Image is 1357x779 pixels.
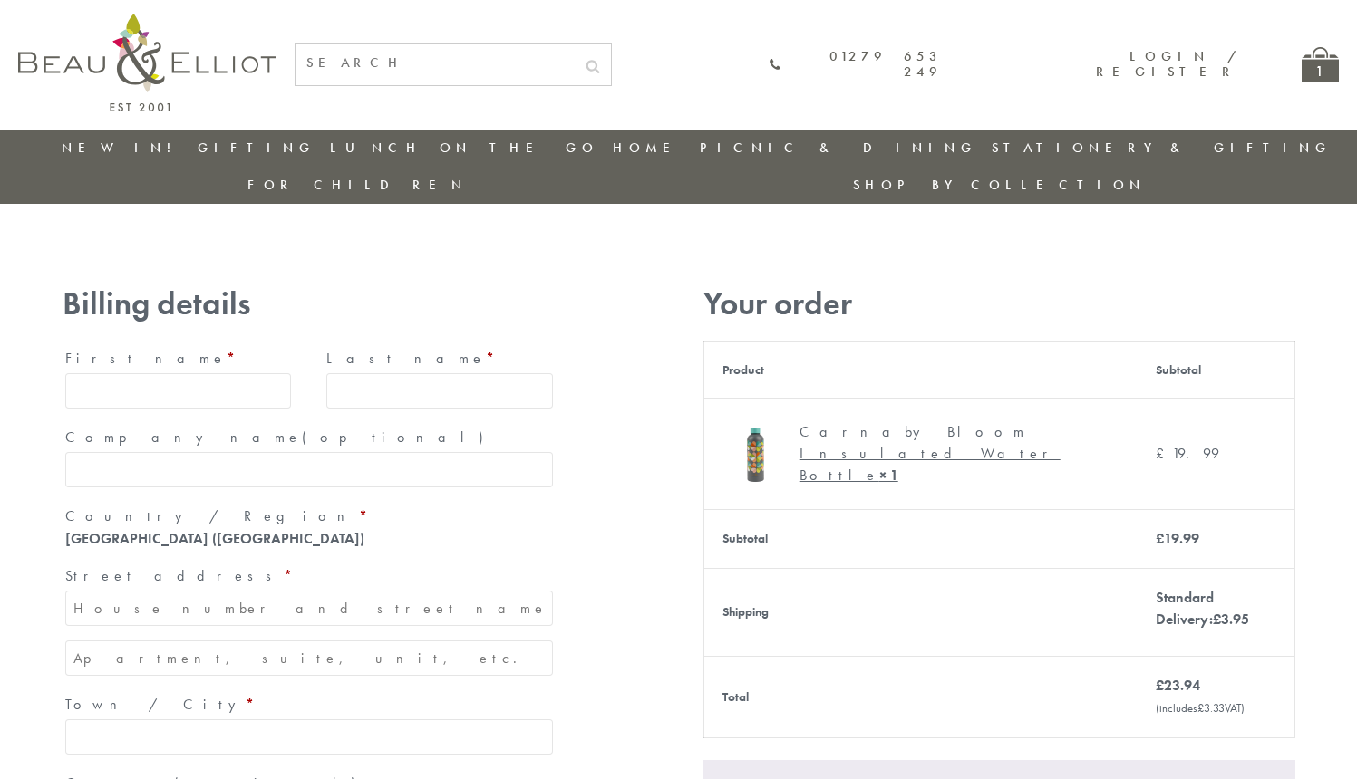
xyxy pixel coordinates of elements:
[63,285,556,322] h3: Billing details
[703,285,1295,322] h3: Your order
[879,466,898,485] strong: × 1
[992,139,1332,157] a: Stationery & Gifting
[65,562,553,591] label: Street address
[1156,588,1249,629] label: Standard Delivery:
[65,344,292,373] label: First name
[800,421,1107,486] div: Carnaby Bloom Insulated Water Bottle
[65,423,553,452] label: Company name
[703,656,1138,737] th: Total
[1156,444,1172,463] span: £
[1096,47,1238,81] a: Login / Register
[613,139,685,157] a: Home
[1197,700,1204,716] span: £
[65,529,364,548] strong: [GEOGRAPHIC_DATA] ([GEOGRAPHIC_DATA])
[703,341,1138,398] th: Product
[1197,700,1225,716] span: 3.33
[326,344,553,373] label: Last name
[1156,676,1164,695] span: £
[65,591,553,626] input: House number and street name
[1213,610,1221,629] span: £
[1213,610,1249,629] bdi: 3.95
[62,139,183,157] a: New in!
[700,139,977,157] a: Picnic & Dining
[1156,529,1199,548] bdi: 19.99
[1302,47,1339,82] a: 1
[65,640,553,676] input: Apartment, suite, unit, etc. (optional)
[296,44,575,82] input: SEARCH
[1156,700,1245,716] small: (includes VAT)
[853,176,1146,194] a: Shop by collection
[330,139,598,157] a: Lunch On The Go
[722,417,1120,491] a: Carnaby Bloom Insulated Water Bottle Carnaby Bloom Insulated Water Bottle× 1
[703,509,1138,568] th: Subtotal
[1156,529,1164,548] span: £
[18,14,276,111] img: logo
[703,568,1138,656] th: Shipping
[65,502,553,531] label: Country / Region
[1156,444,1219,463] bdi: 19.99
[198,139,315,157] a: Gifting
[769,49,943,81] a: 01279 653 249
[1138,341,1294,398] th: Subtotal
[722,417,790,485] img: Carnaby Bloom Insulated Water Bottle
[1156,676,1200,695] bdi: 23.94
[65,690,553,719] label: Town / City
[302,428,494,447] span: (optional)
[247,176,468,194] a: For Children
